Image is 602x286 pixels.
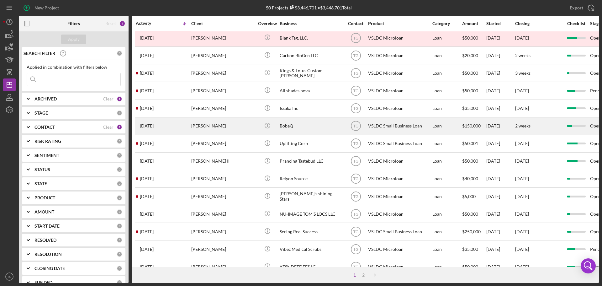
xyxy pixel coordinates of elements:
div: Kings & Lotus Custom [PERSON_NAME] [280,65,342,81]
div: New Project [34,2,59,14]
b: RESOLVED [34,238,56,243]
span: $35,000 [462,105,478,111]
div: Business [280,21,342,26]
div: [DATE] [486,100,515,117]
time: [DATE] [515,176,529,181]
div: 0 [117,167,122,172]
button: Export [563,2,599,14]
div: Apply [68,35,80,44]
div: [DATE] [486,223,515,240]
div: 0 [117,223,122,229]
div: Activity [136,21,163,26]
div: [PERSON_NAME] [191,82,254,99]
div: [DATE] [486,82,515,99]
div: BobaQ [280,118,342,134]
time: 3 weeks [515,70,531,76]
span: $50,001 [462,141,478,146]
div: All shades nova [280,82,342,99]
b: STAGE [34,111,48,116]
div: 0 [117,195,122,201]
div: $3,446,701 [288,5,317,10]
div: Amount [462,21,486,26]
text: TG [353,265,358,269]
div: VSLDC Microloan [368,30,431,46]
text: TG [353,177,358,181]
div: VSLDC Small Business Loan [368,135,431,152]
div: Carbon BioGen LLC [280,47,342,64]
time: 2025-08-26 01:30 [140,264,154,269]
b: PRODUCT [34,195,55,200]
div: VSLDC Microloan [368,153,431,170]
div: Loan [432,135,462,152]
div: NU-IMAGE TOM'S LOCS LLC [280,206,342,222]
div: Relyon Source [280,170,342,187]
b: RESOLUTION [34,252,62,257]
div: 50 Projects • $3,446,701 Total [266,5,352,10]
span: $50,000 [462,88,478,93]
time: [DATE] [515,229,529,234]
div: VSLDC Small Business Loan [368,223,431,240]
div: Closing [515,21,562,26]
text: TG [353,53,358,58]
text: TG [353,159,358,164]
div: [DATE] [486,170,515,187]
div: [PERSON_NAME] [191,188,254,205]
time: 2025-09-10 00:47 [140,176,154,181]
button: New Project [19,2,65,14]
time: 2025-09-11 19:02 [140,123,154,128]
div: VSLDC Microloan [368,170,431,187]
time: 2025-09-15 15:25 [140,88,154,93]
div: $50,000 [462,30,486,46]
div: [DATE] [486,188,515,205]
div: [DATE] [486,153,515,170]
time: [DATE] [515,264,529,269]
button: Apply [61,35,86,44]
div: VSLDC Microloan [368,241,431,257]
div: Loan [432,206,462,222]
div: VSLDC Microloan [368,206,431,222]
time: 2 weeks [515,123,531,128]
div: [PERSON_NAME] [191,258,254,275]
b: SENTIMENT [34,153,59,158]
div: Loan [432,100,462,117]
div: 1 [117,96,122,102]
time: 2025-09-08 16:26 [140,194,154,199]
text: TG [353,247,358,251]
span: $50,000 [462,211,478,217]
span: $50,000 [462,70,478,76]
b: CLOSING DATE [34,266,65,271]
div: Product [368,21,431,26]
div: Issaka Inc [280,100,342,117]
div: Loan [432,188,462,205]
div: Vibez Medical Scrubs [280,241,342,257]
div: Loan [432,170,462,187]
time: 2025-09-15 23:59 [140,53,154,58]
div: 2 [119,20,125,27]
div: Uplifting Corp [280,135,342,152]
div: Checklist [563,21,589,26]
div: [DATE] [486,47,515,64]
div: VSLDC Microloan [368,100,431,117]
b: CONTACT [34,125,55,130]
time: 2025-09-15 16:19 [140,71,154,76]
div: [PERSON_NAME] [191,206,254,222]
div: [PERSON_NAME] [191,241,254,257]
div: Blank Tag, LLC. [280,30,342,46]
time: [DATE] [515,35,529,40]
text: TG [353,212,358,216]
div: VSLDC Microloan [368,65,431,81]
div: Export [570,2,583,14]
div: [PERSON_NAME] [191,223,254,240]
div: 1 [117,124,122,130]
span: $50,000 [462,264,478,269]
div: [DATE] [486,65,515,81]
time: [DATE] [515,246,529,252]
b: AMOUNT [34,209,54,214]
text: TG [353,229,358,234]
div: Clear [103,125,114,130]
button: TG [3,270,16,283]
b: Filters [67,21,80,26]
div: Loan [432,241,462,257]
div: [DATE] [486,241,515,257]
time: 2025-08-29 23:19 [140,247,154,252]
